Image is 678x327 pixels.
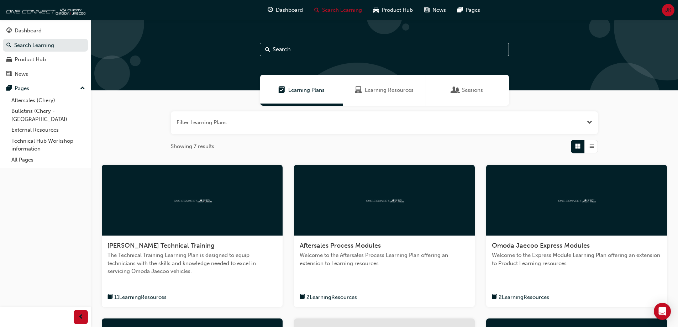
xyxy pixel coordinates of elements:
span: Showing 7 results [171,142,214,151]
span: JK [665,6,671,14]
span: news-icon [6,71,12,78]
div: Product Hub [15,56,46,64]
a: news-iconNews [419,3,452,17]
div: News [15,70,28,78]
span: up-icon [80,84,85,93]
span: book-icon [300,293,305,302]
a: Learning PlansLearning Plans [260,75,343,106]
span: List [589,142,594,151]
a: Learning ResourcesLearning Resources [343,75,426,106]
button: book-icon2LearningResources [492,293,549,302]
span: Pages [466,6,480,14]
img: oneconnect [173,196,212,203]
a: Bulletins (Chery - [GEOGRAPHIC_DATA]) [9,106,88,125]
span: Learning Resources [355,86,362,94]
span: guage-icon [268,6,273,15]
span: book-icon [107,293,113,302]
span: 2 Learning Resources [306,293,357,301]
span: car-icon [6,57,12,63]
a: oneconnectOmoda Jaecoo Express ModulesWelcome to the Express Module Learning Plan offering an ext... [486,165,667,307]
span: The Technical Training Learning Plan is designed to equip technicians with the skills and knowled... [107,251,277,275]
img: oneconnect [365,196,404,203]
span: Welcome to the Aftersales Process Learning Plan offering an extension to Learning resources. [300,251,469,267]
a: guage-iconDashboard [262,3,309,17]
span: [PERSON_NAME] Technical Training [107,242,215,249]
span: News [432,6,446,14]
a: News [3,68,88,81]
a: Dashboard [3,24,88,37]
button: Open the filter [587,118,592,127]
span: Learning Plans [288,86,325,94]
span: Sessions [452,86,459,94]
button: DashboardSearch LearningProduct HubNews [3,23,88,82]
a: oneconnect[PERSON_NAME] Technical TrainingThe Technical Training Learning Plan is designed to equ... [102,165,283,307]
div: Dashboard [15,27,42,35]
a: External Resources [9,125,88,136]
span: Learning Resources [365,86,414,94]
a: SessionsSessions [426,75,509,106]
a: Search Learning [3,39,88,52]
span: Product Hub [382,6,413,14]
span: prev-icon [78,313,84,322]
span: search-icon [314,6,319,15]
a: oneconnectAftersales Process ModulesWelcome to the Aftersales Process Learning Plan offering an e... [294,165,475,307]
span: 2 Learning Resources [499,293,549,301]
span: Sessions [462,86,483,94]
a: Aftersales (Chery) [9,95,88,106]
a: search-iconSearch Learning [309,3,368,17]
div: Open Intercom Messenger [654,303,671,320]
span: Grid [575,142,580,151]
span: pages-icon [6,85,12,92]
button: book-icon11LearningResources [107,293,167,302]
a: Technical Hub Workshop information [9,136,88,154]
div: Pages [15,84,29,93]
span: book-icon [492,293,497,302]
img: oneconnect [557,196,596,203]
button: JK [662,4,674,16]
input: Search... [260,43,509,56]
span: Aftersales Process Modules [300,242,381,249]
a: car-iconProduct Hub [368,3,419,17]
button: book-icon2LearningResources [300,293,357,302]
span: car-icon [373,6,379,15]
span: search-icon [6,42,11,49]
a: pages-iconPages [452,3,486,17]
a: Product Hub [3,53,88,66]
span: Search Learning [322,6,362,14]
span: pages-icon [457,6,463,15]
a: All Pages [9,154,88,165]
button: Pages [3,82,88,95]
span: guage-icon [6,28,12,34]
span: Dashboard [276,6,303,14]
span: Omoda Jaecoo Express Modules [492,242,590,249]
span: news-icon [424,6,430,15]
span: Learning Plans [278,86,285,94]
span: Welcome to the Express Module Learning Plan offering an extension to Product Learning resources. [492,251,661,267]
span: 11 Learning Resources [114,293,167,301]
img: oneconnect [4,3,85,17]
span: Search [265,46,270,54]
